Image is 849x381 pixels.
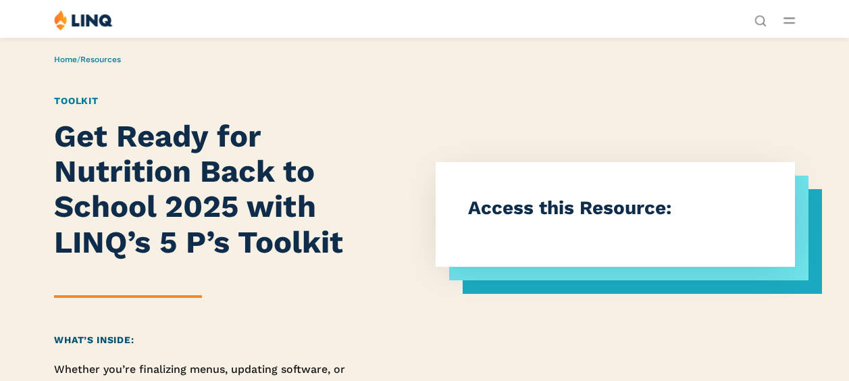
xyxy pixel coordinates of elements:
[80,55,121,64] a: Resources
[54,95,98,106] a: Toolkit
[54,55,77,64] a: Home
[54,333,350,347] h2: What’s Inside:
[54,55,121,64] span: /
[468,195,763,222] h3: Access this Resource:
[54,9,113,30] img: LINQ | K‑12 Software
[754,9,767,26] nav: Utility Navigation
[54,118,343,260] strong: Get Ready for Nutrition Back to School 2025 with LINQ’s 5 P’s Toolkit
[754,14,767,26] button: Open Search Bar
[783,13,795,28] button: Open Main Menu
